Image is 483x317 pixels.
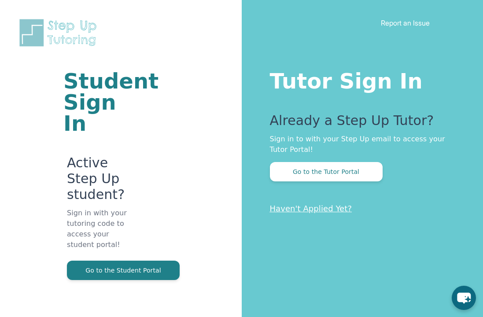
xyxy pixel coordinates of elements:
[452,286,476,310] button: chat-button
[270,167,383,176] a: Go to the Tutor Portal
[67,261,180,280] button: Go to the Student Portal
[67,155,136,208] p: Active Step Up student?
[270,113,448,134] p: Already a Step Up Tutor?
[270,162,383,181] button: Go to the Tutor Portal
[270,134,448,155] p: Sign in to with your Step Up email to access your Tutor Portal!
[67,208,136,261] p: Sign in with your tutoring code to access your student portal!
[381,18,430,27] a: Report an Issue
[63,70,136,134] h1: Student Sign In
[270,67,448,92] h1: Tutor Sign In
[67,266,180,274] a: Go to the Student Portal
[18,18,102,48] img: Step Up Tutoring horizontal logo
[270,204,352,213] a: Haven't Applied Yet?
